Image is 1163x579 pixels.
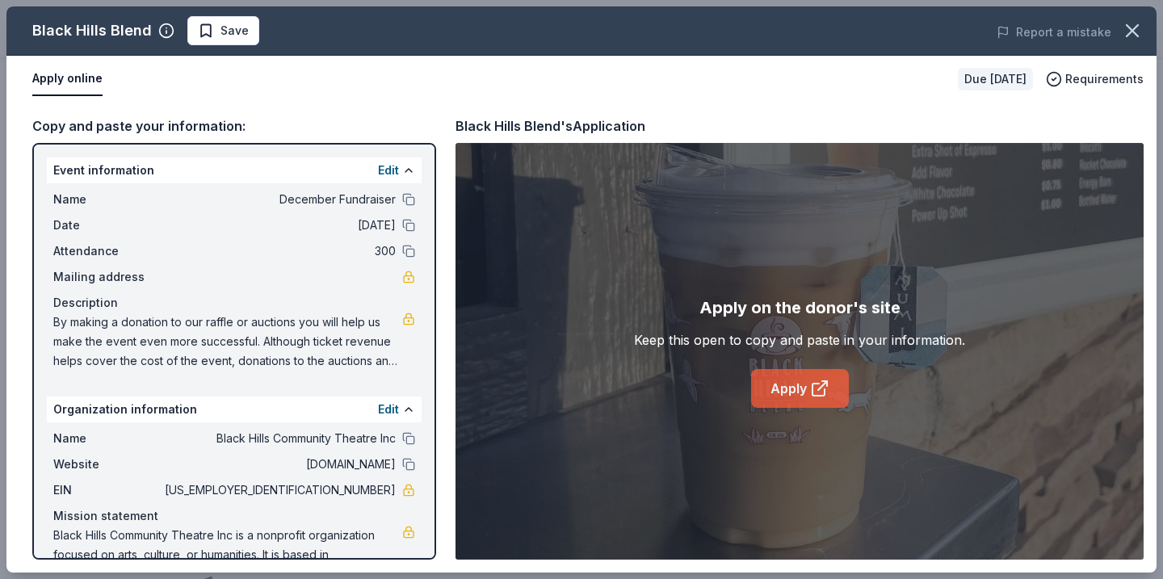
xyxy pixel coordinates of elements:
div: Black Hills Blend [32,18,152,44]
a: Apply [751,369,849,408]
span: Name [53,429,162,448]
div: Event information [47,157,422,183]
div: Copy and paste your information: [32,115,436,136]
button: Save [187,16,259,45]
div: Keep this open to copy and paste in your information. [634,330,965,350]
span: Black Hills Community Theatre Inc [162,429,396,448]
span: Name [53,190,162,209]
span: By making a donation to our raffle or auctions you will help us make the event even more successf... [53,313,402,371]
div: Description [53,293,415,313]
span: Date [53,216,162,235]
button: Requirements [1046,69,1144,89]
div: Apply on the donor's site [699,295,901,321]
span: December Fundraiser [162,190,396,209]
span: Save [220,21,249,40]
div: Mission statement [53,506,415,526]
div: Black Hills Blend's Application [456,115,645,136]
span: [DOMAIN_NAME] [162,455,396,474]
button: Edit [378,161,399,180]
span: Attendance [53,241,162,261]
div: Due [DATE] [958,68,1033,90]
button: Apply online [32,62,103,96]
span: Requirements [1065,69,1144,89]
span: [DATE] [162,216,396,235]
span: 300 [162,241,396,261]
button: Report a mistake [997,23,1111,42]
div: Organization information [47,396,422,422]
button: Edit [378,400,399,419]
span: EIN [53,480,162,500]
span: Mailing address [53,267,162,287]
span: Website [53,455,162,474]
span: [US_EMPLOYER_IDENTIFICATION_NUMBER] [162,480,396,500]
